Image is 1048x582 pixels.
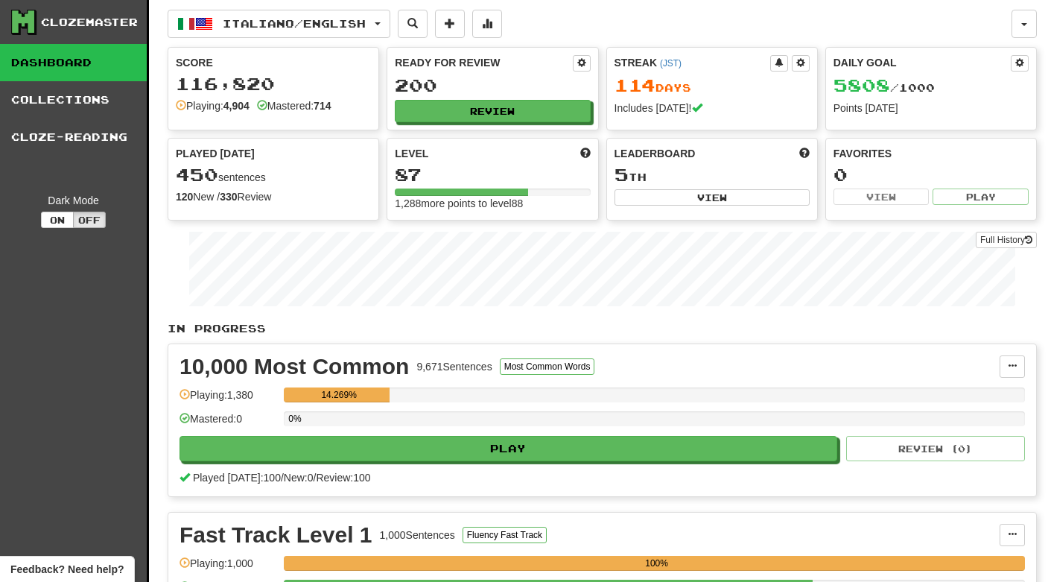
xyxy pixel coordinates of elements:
strong: 120 [176,191,193,203]
span: Review: 100 [316,472,370,484]
div: 1,000 Sentences [380,528,455,543]
div: 116,820 [176,75,371,93]
button: Add sentence to collection [435,10,465,38]
button: Fluency Fast Track [463,527,547,543]
div: Mastered: [257,98,331,113]
div: 1,288 more points to level 88 [395,196,590,211]
button: More stats [472,10,502,38]
div: Playing: 1,380 [180,388,276,412]
div: Playing: [176,98,250,113]
div: 200 [395,76,590,95]
button: Most Common Words [500,358,595,375]
span: 5808 [833,75,890,95]
button: View [833,189,930,205]
span: Played [DATE] [176,146,255,161]
div: Includes [DATE]! [614,101,810,116]
span: Score more points to level up [580,146,591,161]
a: (JST) [660,58,682,69]
div: 9,671 Sentences [416,359,492,374]
div: th [614,165,810,185]
div: sentences [176,165,371,185]
span: Level [395,146,428,161]
button: Review (0) [846,436,1025,461]
div: 14.269% [288,388,390,402]
div: 100% [288,556,1025,571]
span: / [314,472,317,484]
button: Italiano/English [168,10,390,38]
strong: 4,904 [223,100,250,112]
div: New / Review [176,189,371,204]
div: 0 [833,165,1029,184]
span: Italiano / English [223,17,366,30]
div: Mastered: 0 [180,411,276,436]
div: Fast Track Level 1 [180,524,372,546]
span: Leaderboard [614,146,696,161]
span: New: 0 [284,472,314,484]
span: 450 [176,164,218,185]
div: Ready for Review [395,55,572,70]
button: Review [395,100,590,122]
div: Playing: 1,000 [180,556,276,581]
button: View [614,189,810,206]
span: 114 [614,75,655,95]
a: Full History [976,232,1037,248]
span: / [281,472,284,484]
div: Favorites [833,146,1029,161]
div: Day s [614,76,810,95]
button: On [41,212,74,228]
div: Clozemaster [41,15,138,30]
span: Open feedback widget [10,562,124,577]
div: Points [DATE] [833,101,1029,116]
button: Off [73,212,106,228]
button: Play [180,436,837,461]
strong: 330 [220,191,237,203]
div: Daily Goal [833,55,1011,72]
button: Search sentences [398,10,428,38]
button: Play [933,189,1029,205]
p: In Progress [168,321,1037,336]
span: 5 [614,164,629,185]
div: 87 [395,165,590,184]
div: 10,000 Most Common [180,355,409,378]
div: Score [176,55,371,70]
span: This week in points, UTC [799,146,810,161]
div: Dark Mode [11,193,136,208]
span: Played [DATE]: 100 [193,472,281,484]
span: / 1000 [833,81,935,94]
strong: 714 [314,100,331,112]
div: Streak [614,55,770,70]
